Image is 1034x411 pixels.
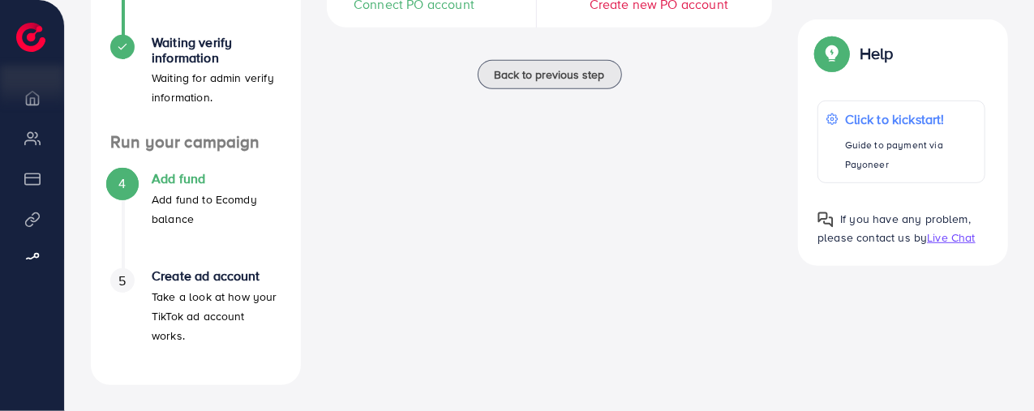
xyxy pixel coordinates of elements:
[91,171,301,268] li: Add fund
[91,132,301,152] h4: Run your campaign
[152,35,281,66] h4: Waiting verify information
[817,39,847,68] img: Popup guide
[152,287,281,345] p: Take a look at how your TikTok ad account works.
[152,268,281,284] h4: Create ad account
[152,68,281,107] p: Waiting for admin verify information.
[927,229,975,246] span: Live Chat
[91,268,301,366] li: Create ad account
[91,35,301,132] li: Waiting verify information
[817,211,971,246] span: If you have any problem, please contact us by
[118,272,126,290] span: 5
[152,190,281,229] p: Add fund to Ecomdy balance
[152,171,281,186] h4: Add fund
[845,109,976,129] p: Click to kickstart!
[845,135,976,174] p: Guide to payment via Payoneer
[965,338,1022,399] iframe: Chat
[817,212,834,228] img: Popup guide
[118,174,126,193] span: 4
[478,60,622,89] button: Back to previous step
[495,66,605,83] span: Back to previous step
[860,44,894,63] p: Help
[16,23,45,52] img: logo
